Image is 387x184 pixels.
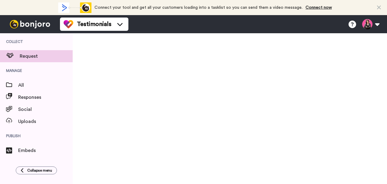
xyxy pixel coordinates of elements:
span: Testimonials [77,20,111,28]
span: Embeds [18,147,73,154]
div: animation [58,2,91,13]
img: tm-color.svg [64,19,73,29]
span: All [18,82,73,89]
span: Connect your tool and get all your customers loading into a tasklist so you can send them a video... [94,5,303,10]
span: Collapse menu [27,168,52,173]
img: bj-logo-header-white.svg [7,20,53,28]
button: Collapse menu [16,166,57,174]
span: Responses [18,94,73,101]
span: Uploads [18,118,73,125]
span: Request [20,53,73,60]
span: Social [18,106,73,113]
a: Connect now [306,5,332,10]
